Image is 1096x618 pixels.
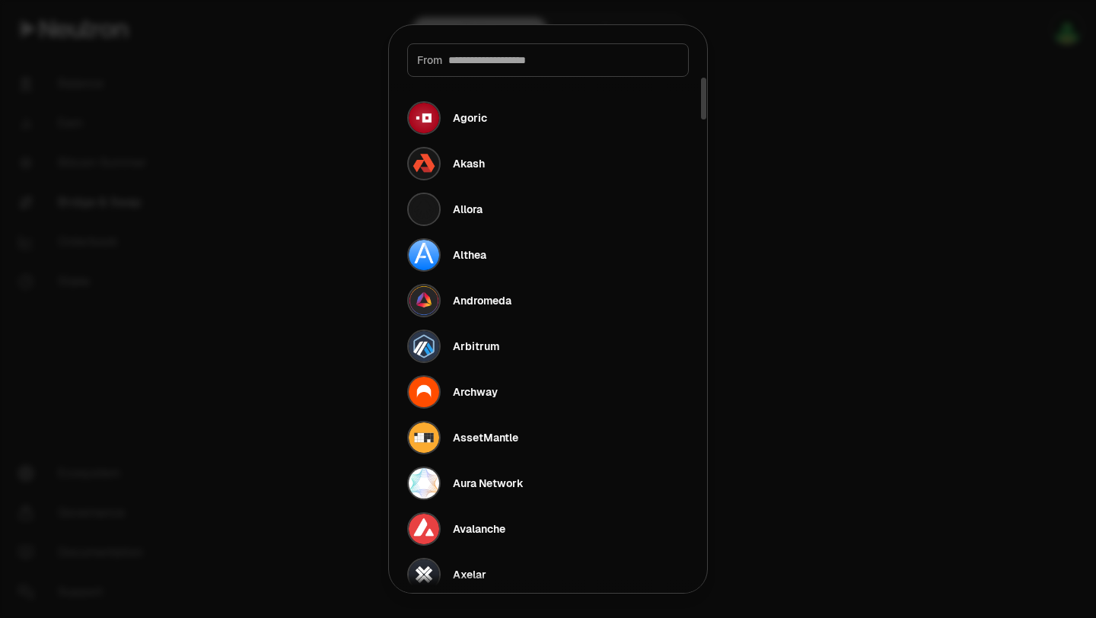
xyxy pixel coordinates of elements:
[453,293,511,308] div: Andromeda
[453,247,486,263] div: Althea
[453,384,498,400] div: Archway
[453,430,518,445] div: AssetMantle
[398,415,698,460] button: AssetMantle LogoAssetMantle
[409,468,439,499] img: Aura Network Logo
[398,186,698,232] button: Allora LogoAllora
[398,232,698,278] button: Althea LogoAlthea
[453,521,505,537] div: Avalanche
[453,476,524,491] div: Aura Network
[453,202,483,217] div: Allora
[409,377,439,407] img: Archway Logo
[453,567,486,582] div: Axelar
[398,95,698,141] button: Agoric LogoAgoric
[398,552,698,597] button: Axelar LogoAxelar
[398,323,698,369] button: Arbitrum LogoArbitrum
[453,339,499,354] div: Arbitrum
[453,110,487,126] div: Agoric
[409,514,439,544] img: Avalanche Logo
[409,240,439,270] img: Althea Logo
[417,53,442,68] span: From
[398,369,698,415] button: Archway LogoArchway
[398,460,698,506] button: Aura Network LogoAura Network
[409,422,439,453] img: AssetMantle Logo
[398,141,698,186] button: Akash LogoAkash
[398,278,698,323] button: Andromeda LogoAndromeda
[409,559,439,590] img: Axelar Logo
[409,285,439,316] img: Andromeda Logo
[409,103,439,133] img: Agoric Logo
[453,156,485,171] div: Akash
[398,506,698,552] button: Avalanche LogoAvalanche
[409,194,439,225] img: Allora Logo
[409,148,439,179] img: Akash Logo
[409,331,439,362] img: Arbitrum Logo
